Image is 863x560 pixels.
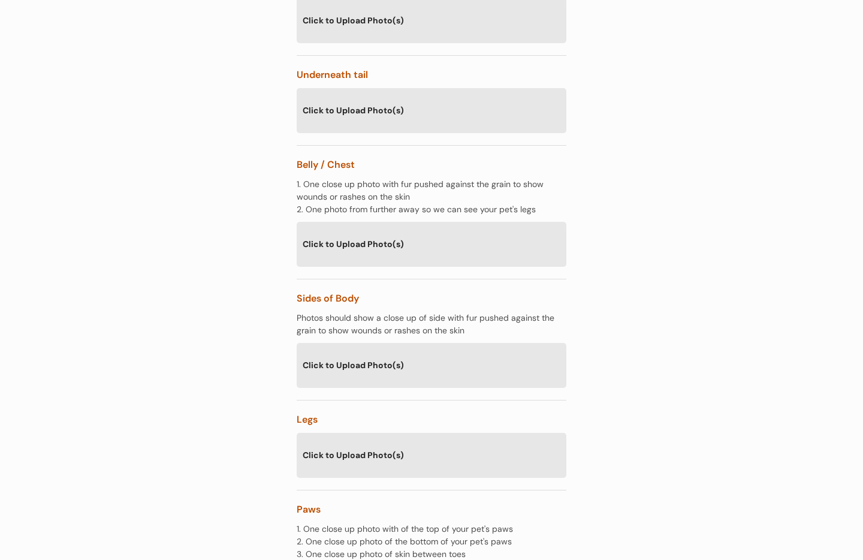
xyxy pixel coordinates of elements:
[297,502,566,517] div: Paws
[297,68,566,82] div: Underneath tail
[297,413,566,427] div: Legs
[297,158,566,172] div: Belly / Chest
[297,312,566,337] div: Photos should show a close up of side with fur pushed against the grain to show wounds or rashes ...
[297,433,566,477] div: Click to Upload Photo(s)
[297,222,566,266] div: Click to Upload Photo(s)
[297,343,566,387] div: Click to Upload Photo(s)
[297,88,566,132] div: Click to Upload Photo(s)
[297,178,566,216] div: 1. One close up photo with fur pushed against the grain to show wounds or rashes on the skin 2. O...
[297,291,566,306] div: Sides of Body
